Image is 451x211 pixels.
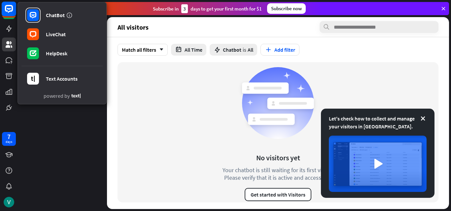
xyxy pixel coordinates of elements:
[6,140,12,144] div: days
[267,3,306,14] div: Subscribe now
[2,132,16,146] a: 7 days
[243,46,246,53] span: is
[171,44,206,56] button: All Time
[118,44,168,56] div: Match all filters
[181,4,188,13] div: 3
[329,115,427,130] div: Let's check how to collect and manage your visitors in [GEOGRAPHIC_DATA].
[5,3,25,22] button: Open LiveChat chat widget
[248,46,253,53] span: All
[210,166,346,181] div: Your chatbot is still waiting for its first visitor. Please verify that it is active and accessible.
[329,136,427,192] img: image
[156,48,163,52] i: arrow_down
[245,188,311,201] button: Get started with Visitors
[118,23,149,31] span: All visitors
[7,134,11,140] div: 7
[260,44,299,56] button: Add filter
[256,153,300,162] div: No visitors yet
[153,4,262,13] div: Subscribe in days to get your first month for $1
[223,46,241,53] span: Chatbot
